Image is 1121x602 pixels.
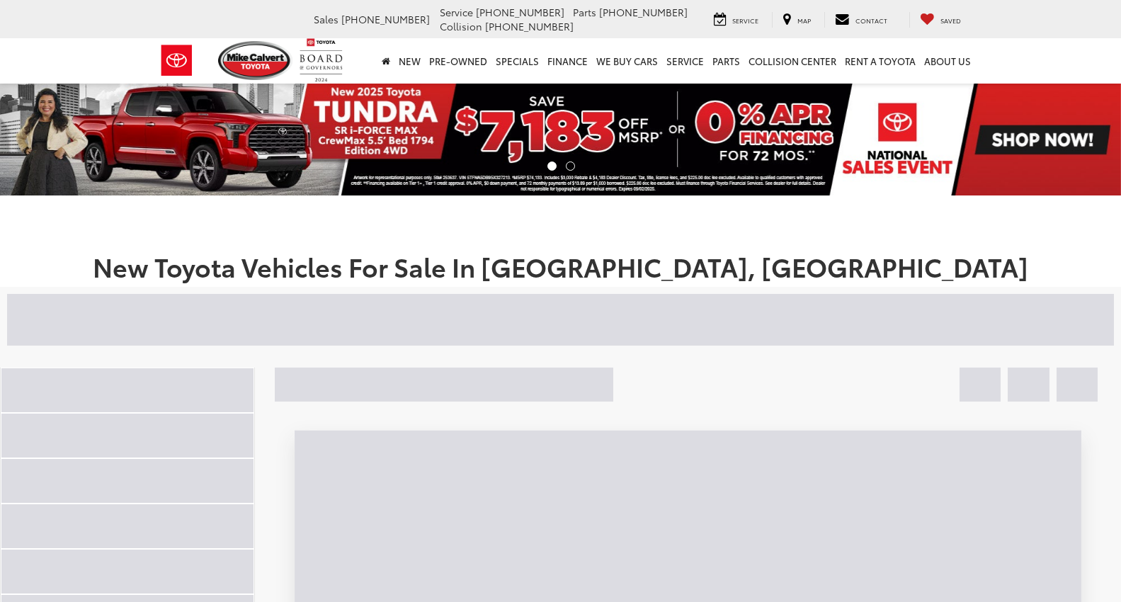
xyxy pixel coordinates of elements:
[592,38,662,84] a: WE BUY CARS
[543,38,592,84] a: Finance
[824,12,898,28] a: Contact
[599,5,688,19] span: [PHONE_NUMBER]
[341,12,430,26] span: [PHONE_NUMBER]
[440,5,473,19] span: Service
[772,12,821,28] a: Map
[394,38,425,84] a: New
[708,38,744,84] a: Parts
[909,12,972,28] a: My Saved Vehicles
[491,38,543,84] a: Specials
[662,38,708,84] a: Service
[485,19,574,33] span: [PHONE_NUMBER]
[573,5,596,19] span: Parts
[744,38,841,84] a: Collision Center
[940,16,961,25] span: Saved
[920,38,975,84] a: About Us
[703,12,769,28] a: Service
[150,38,203,84] img: Toyota
[218,41,293,80] img: Mike Calvert Toyota
[425,38,491,84] a: Pre-Owned
[314,12,338,26] span: Sales
[377,38,394,84] a: Home
[841,38,920,84] a: Rent a Toyota
[855,16,887,25] span: Contact
[440,19,482,33] span: Collision
[732,16,758,25] span: Service
[797,16,811,25] span: Map
[476,5,564,19] span: [PHONE_NUMBER]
